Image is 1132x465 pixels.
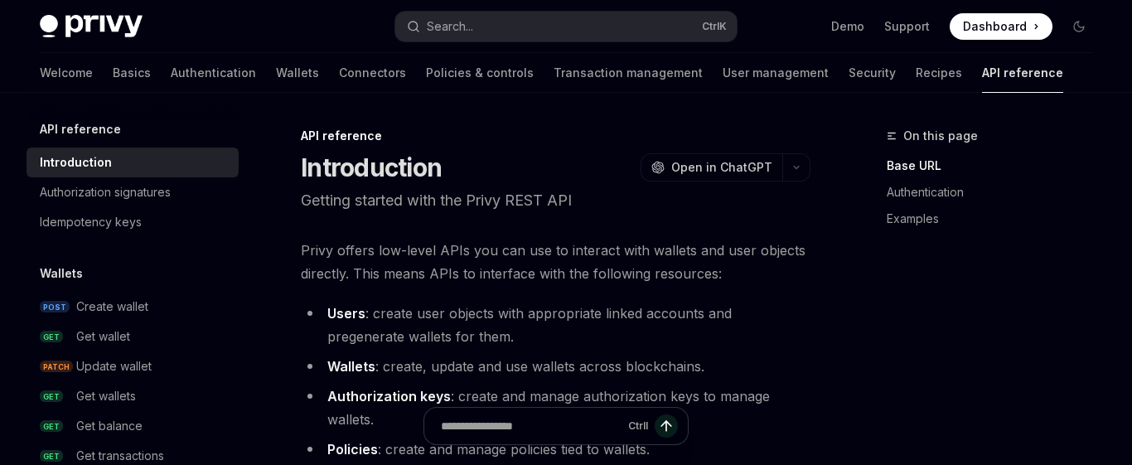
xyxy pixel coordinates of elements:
span: POST [40,301,70,313]
a: Authorization signatures [27,177,239,207]
a: Demo [831,18,864,35]
div: Create wallet [76,297,148,317]
span: Open in ChatGPT [671,159,772,176]
li: : create user objects with appropriate linked accounts and pregenerate wallets for them. [301,302,810,348]
strong: Wallets [327,358,375,375]
div: Get wallets [76,386,136,406]
a: Base URL [887,153,1105,179]
a: GETGet balance [27,411,239,441]
button: Open in ChatGPT [641,153,782,182]
h5: API reference [40,119,121,139]
div: Get wallet [76,327,130,346]
div: Introduction [40,153,112,172]
span: Ctrl K [702,20,727,33]
button: Toggle dark mode [1066,13,1092,40]
span: GET [40,450,63,463]
h5: Wallets [40,264,83,283]
span: On this page [903,126,978,146]
a: Authentication [887,179,1105,206]
p: Getting started with the Privy REST API [301,189,810,212]
a: Wallets [276,53,319,93]
a: Connectors [339,53,406,93]
a: Recipes [916,53,962,93]
span: Privy offers low-level APIs you can use to interact with wallets and user objects directly. This ... [301,239,810,285]
span: GET [40,420,63,433]
a: GETGet wallet [27,322,239,351]
a: Security [849,53,896,93]
span: PATCH [40,361,73,373]
button: Send message [655,414,678,438]
div: Authorization signatures [40,182,171,202]
a: Welcome [40,53,93,93]
li: : create, update and use wallets across blockchains. [301,355,810,378]
strong: Authorization keys [327,388,451,404]
a: POSTCreate wallet [27,292,239,322]
input: Ask a question... [441,408,622,444]
h1: Introduction [301,153,442,182]
span: Dashboard [963,18,1027,35]
div: Get balance [76,416,143,436]
a: GETGet wallets [27,381,239,411]
a: Introduction [27,148,239,177]
span: GET [40,390,63,403]
img: dark logo [40,15,143,38]
a: Support [884,18,930,35]
a: API reference [982,53,1063,93]
a: PATCHUpdate wallet [27,351,239,381]
div: API reference [301,128,810,144]
div: Search... [427,17,473,36]
div: Idempotency keys [40,212,142,232]
span: GET [40,331,63,343]
strong: Users [327,305,365,322]
a: Idempotency keys [27,207,239,237]
a: Transaction management [554,53,703,93]
a: Examples [887,206,1105,232]
a: Policies & controls [426,53,534,93]
button: Open search [395,12,738,41]
a: Basics [113,53,151,93]
li: : create and manage authorization keys to manage wallets. [301,385,810,431]
a: User management [723,53,829,93]
a: Authentication [171,53,256,93]
a: Dashboard [950,13,1052,40]
div: Update wallet [76,356,152,376]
